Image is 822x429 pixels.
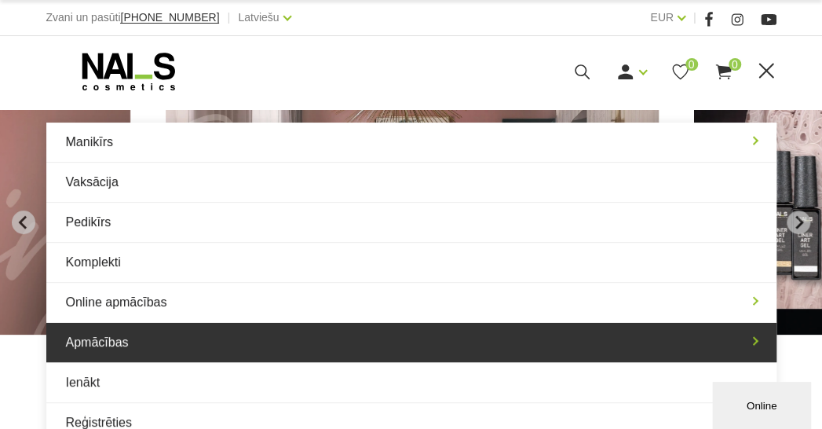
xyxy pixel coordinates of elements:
span: 0 [685,58,698,71]
a: 0 [714,62,733,82]
a: Vaksācija [46,163,776,202]
button: Next slide [787,211,810,234]
a: Latviešu [238,8,279,27]
a: Pedikīrs [46,203,776,242]
span: | [693,8,696,27]
iframe: chat widget [712,379,814,429]
a: [PHONE_NUMBER] [120,12,219,24]
a: EUR [650,8,674,27]
div: Zvani un pasūti [46,8,220,27]
a: 0 [670,62,690,82]
span: [PHONE_NUMBER] [120,11,219,24]
button: Previous slide [12,211,35,234]
a: Apmācības [46,323,776,362]
span: 0 [729,58,741,71]
a: Komplekti [46,243,776,282]
a: Online apmācības [46,283,776,322]
a: Manikīrs [46,123,776,162]
a: Ienākt [46,363,776,402]
span: | [227,8,230,27]
li: 6 of 13 [166,110,659,335]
